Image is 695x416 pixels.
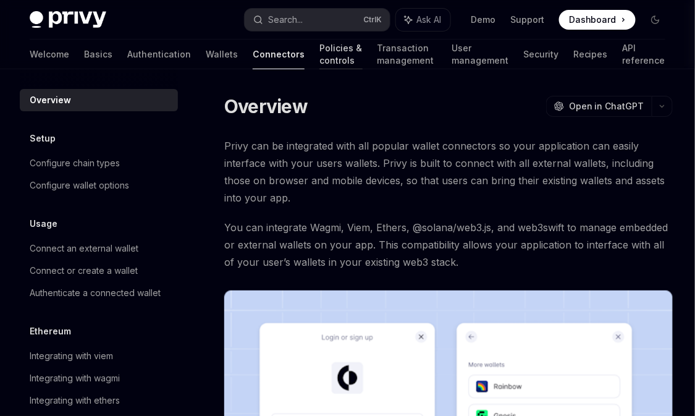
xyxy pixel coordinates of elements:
[30,40,69,69] a: Welcome
[30,349,113,363] div: Integrating with viem
[127,40,191,69] a: Authentication
[253,40,305,69] a: Connectors
[30,393,120,408] div: Integrating with ethers
[20,174,178,197] a: Configure wallet options
[30,178,129,193] div: Configure wallet options
[30,241,138,256] div: Connect an external wallet
[20,389,178,412] a: Integrating with ethers
[224,219,673,271] span: You can integrate Wagmi, Viem, Ethers, @solana/web3.js, and web3swift to manage embedded or exter...
[206,40,238,69] a: Wallets
[20,282,178,304] a: Authenticate a connected wallet
[569,100,644,112] span: Open in ChatGPT
[546,96,652,117] button: Open in ChatGPT
[30,371,120,386] div: Integrating with wagmi
[20,89,178,111] a: Overview
[30,93,71,108] div: Overview
[396,9,450,31] button: Ask AI
[573,40,608,69] a: Recipes
[569,14,617,26] span: Dashboard
[224,95,308,117] h1: Overview
[510,14,544,26] a: Support
[30,156,120,171] div: Configure chain types
[417,14,442,26] span: Ask AI
[245,9,389,31] button: Search...CtrlK
[646,10,665,30] button: Toggle dark mode
[523,40,558,69] a: Security
[20,345,178,367] a: Integrating with viem
[30,11,106,28] img: dark logo
[224,137,673,206] span: Privy can be integrated with all popular wallet connectors so your application can easily interfa...
[20,367,178,389] a: Integrating with wagmi
[452,40,508,69] a: User management
[559,10,636,30] a: Dashboard
[20,152,178,174] a: Configure chain types
[30,216,57,231] h5: Usage
[377,40,437,69] a: Transaction management
[84,40,112,69] a: Basics
[30,263,138,278] div: Connect or create a wallet
[364,15,382,25] span: Ctrl K
[268,12,303,27] div: Search...
[20,260,178,282] a: Connect or create a wallet
[319,40,363,69] a: Policies & controls
[471,14,495,26] a: Demo
[30,286,161,300] div: Authenticate a connected wallet
[20,237,178,260] a: Connect an external wallet
[30,324,71,339] h5: Ethereum
[30,131,56,146] h5: Setup
[623,40,665,69] a: API reference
